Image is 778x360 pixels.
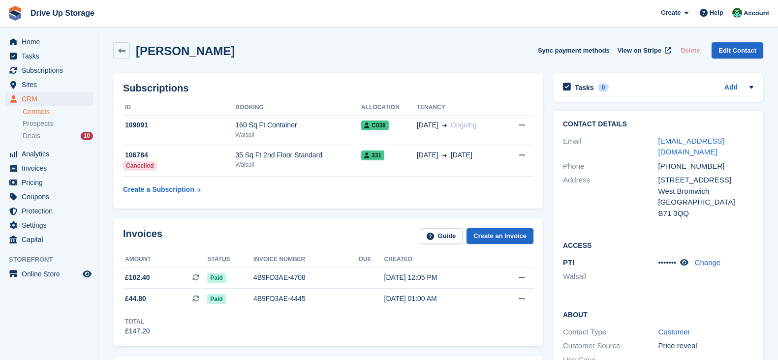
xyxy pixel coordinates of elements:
a: Edit Contact [712,42,763,59]
span: Online Store [22,267,81,281]
h2: Access [563,240,753,250]
div: 160 Sq Ft Container [235,120,361,130]
img: stora-icon-8386f47178a22dfd0bd8f6a31ec36ba5ce8667c1dd55bd0f319d3a0aa187defe.svg [8,6,23,21]
span: ••••••• [658,258,677,267]
a: menu [5,35,93,49]
a: menu [5,63,93,77]
a: menu [5,147,93,161]
span: Subscriptions [22,63,81,77]
span: CRM [22,92,81,106]
span: Paid [207,294,225,304]
a: Guide [420,228,463,244]
a: menu [5,78,93,91]
div: [GEOGRAPHIC_DATA] [658,197,754,208]
div: 109091 [123,120,235,130]
span: Analytics [22,147,81,161]
a: Contacts [23,107,93,117]
span: [DATE] [451,150,472,160]
a: menu [5,218,93,232]
div: Phone [563,161,658,172]
h2: Subscriptions [123,83,533,94]
div: Cancelled [123,161,157,171]
th: Status [207,252,253,268]
div: Address [563,175,658,219]
th: Booking [235,100,361,116]
span: Ongoing [451,121,477,129]
div: Customer Source [563,340,658,352]
div: 10 [81,132,93,140]
th: Tenancy [417,100,504,116]
span: PTI [563,258,574,267]
button: Delete [677,42,704,59]
div: Create a Subscription [123,184,194,195]
span: Create [661,8,681,18]
div: 4B9FD3AE-4445 [253,294,359,304]
div: Email [563,136,658,158]
span: Deals [23,131,40,141]
h2: Contact Details [563,120,753,128]
h2: [PERSON_NAME] [136,44,235,58]
div: [PHONE_NUMBER] [658,161,754,172]
div: Walsall [235,160,361,169]
th: Created [384,252,492,268]
div: £147.20 [125,326,150,336]
span: Prospects [23,119,53,128]
a: Add [724,82,738,93]
a: menu [5,233,93,246]
span: £44.80 [125,294,146,304]
div: Walsall [235,130,361,139]
div: [DATE] 01:00 AM [384,294,492,304]
a: Create an Invoice [467,228,533,244]
div: [STREET_ADDRESS] [658,175,754,186]
h2: Invoices [123,228,162,244]
div: [DATE] 12:05 PM [384,272,492,283]
span: Invoices [22,161,81,175]
a: Deals 10 [23,131,93,141]
span: Settings [22,218,81,232]
div: Price reveal [658,340,754,352]
div: Total [125,317,150,326]
div: West Bromwich [658,186,754,197]
div: 106784 [123,150,235,160]
span: [DATE] [417,120,438,130]
th: Due [359,252,384,268]
span: £102.40 [125,272,150,283]
a: menu [5,92,93,106]
a: Preview store [81,268,93,280]
a: menu [5,267,93,281]
button: Sync payment methods [538,42,610,59]
div: 4B9FD3AE-4708 [253,272,359,283]
a: menu [5,161,93,175]
span: Storefront [9,255,98,265]
span: Home [22,35,81,49]
span: Pricing [22,176,81,189]
a: menu [5,190,93,204]
span: Sites [22,78,81,91]
a: Prospects [23,119,93,129]
div: Contact Type [563,327,658,338]
span: Protection [22,204,81,218]
a: menu [5,204,93,218]
span: Coupons [22,190,81,204]
h2: Tasks [575,83,594,92]
span: Tasks [22,49,81,63]
li: Walsall [563,271,658,282]
h2: About [563,309,753,319]
th: Invoice number [253,252,359,268]
span: 331 [361,150,384,160]
div: 0 [598,83,609,92]
th: Amount [123,252,207,268]
span: C038 [361,120,389,130]
div: 35 Sq Ft 2nd Floor Standard [235,150,361,160]
a: Change [695,258,721,267]
span: Account [744,8,769,18]
div: B71 3QQ [658,208,754,219]
a: Create a Subscription [123,180,201,199]
a: Customer [658,328,690,336]
span: Help [710,8,723,18]
th: Allocation [361,100,417,116]
span: [DATE] [417,150,438,160]
a: menu [5,49,93,63]
th: ID [123,100,235,116]
span: Paid [207,273,225,283]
